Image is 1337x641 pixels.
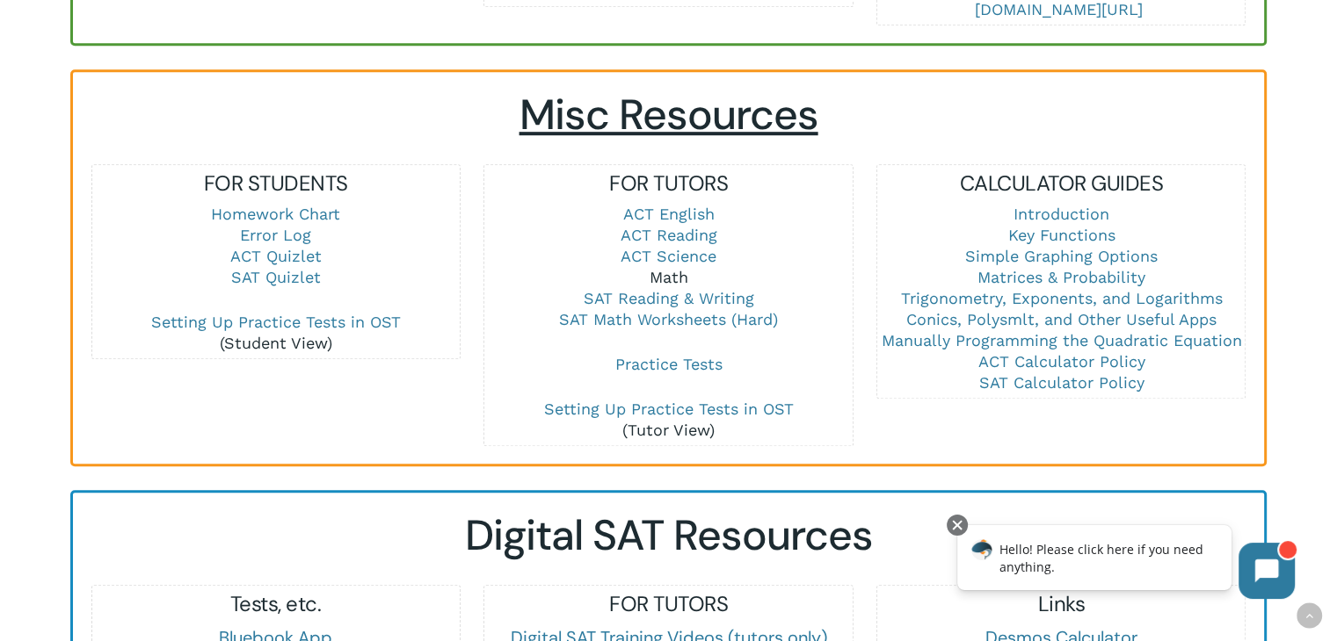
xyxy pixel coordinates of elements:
a: Setting Up Practice Tests in OST [151,313,401,331]
p: (Student View) [92,312,460,354]
h5: FOR TUTORS [484,169,852,198]
a: SAT Quizlet [231,268,321,286]
h2: Digital SAT Resources [91,510,1246,561]
a: SAT Reading & Writing [583,289,753,307]
a: Error Log [240,226,311,244]
a: Key Functions [1007,226,1115,244]
h5: CALCULATOR GUIDES [877,169,1245,198]
a: Practice Tests [614,355,722,373]
a: Introduction [1014,205,1109,223]
a: ACT Quizlet [230,247,322,265]
h5: Links [877,590,1245,618]
a: ACT Science [621,247,716,265]
h5: Tests, etc. [92,590,460,618]
a: Conics, Polysmlt, and Other Useful Apps [906,310,1217,328]
a: SAT Math Worksheets (Hard) [559,310,778,328]
a: Math [649,268,687,286]
a: Setting Up Practice Tests in OST [543,400,793,418]
h5: FOR TUTORS [484,590,852,618]
a: Manually Programming the Quadratic Equation [881,331,1241,349]
h5: FOR STUDENTS [92,169,460,198]
a: ACT English [622,205,714,223]
p: (Tutor View) [484,399,852,441]
a: ACT Calculator Policy [977,352,1144,371]
a: SAT Calculator Policy [978,373,1144,392]
a: Simple Graphing Options [965,247,1158,265]
a: ACT Reading [620,226,716,244]
span: Misc Resources [520,87,818,142]
a: Trigonometry, Exponents, and Logarithms [900,289,1222,307]
iframe: Chatbot [939,511,1312,616]
a: Matrices & Probability [977,268,1145,286]
a: Homework Chart [211,205,340,223]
